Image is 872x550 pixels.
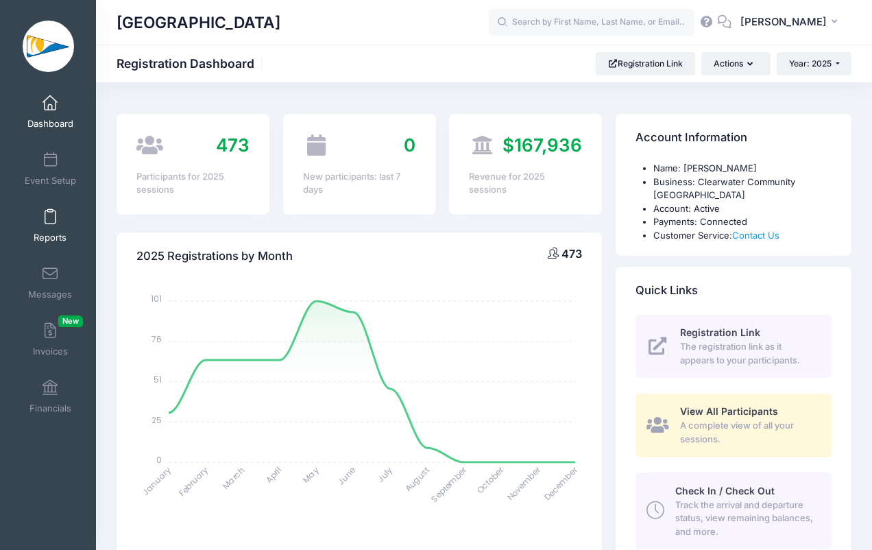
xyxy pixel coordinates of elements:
[152,414,162,425] tspan: 25
[140,464,173,498] tspan: January
[33,346,68,357] span: Invoices
[117,56,266,71] h1: Registration Dashboard
[152,333,162,345] tspan: 76
[653,202,832,216] li: Account: Active
[335,464,358,487] tspan: June
[220,464,247,492] tspan: March
[18,88,83,136] a: Dashboard
[34,232,66,243] span: Reports
[428,464,469,504] tspan: September
[156,454,162,466] tspan: 0
[680,326,760,338] span: Registration Link
[151,293,162,304] tspan: 101
[505,464,544,503] tspan: November
[300,464,321,485] tspan: May
[653,215,832,229] li: Payments: Connected
[777,52,851,75] button: Year: 2025
[675,485,775,497] span: Check In / Check Out
[18,372,83,420] a: Financials
[58,315,83,327] span: New
[653,229,832,243] li: Customer Service:
[136,170,250,197] div: Participants for 2025 sessions
[635,119,747,158] h4: Account Information
[117,7,280,38] h1: [GEOGRAPHIC_DATA]
[404,134,415,156] span: 0
[653,176,832,202] li: Business: Clearwater Community [GEOGRAPHIC_DATA]
[303,170,416,197] div: New participants: last 7 days
[489,9,694,36] input: Search by First Name, Last Name, or Email...
[375,464,396,485] tspan: July
[680,340,816,367] span: The registration link as it appears to your participants.
[653,162,832,176] li: Name: [PERSON_NAME]
[176,464,210,498] tspan: February
[731,7,851,38] button: [PERSON_NAME]
[263,464,284,485] tspan: April
[789,58,832,69] span: Year: 2025
[502,134,582,156] span: $167,936
[680,405,778,417] span: View All Participants
[23,21,74,72] img: Clearwater Community Sailing Center
[216,134,250,156] span: 473
[680,419,816,446] span: A complete view of all your sessions.
[596,52,695,75] a: Registration Link
[18,259,83,307] a: Messages
[542,464,581,503] tspan: December
[18,202,83,250] a: Reports
[675,499,816,539] span: Track the arrival and departure status, view remaining balances, and more.
[29,403,71,414] span: Financials
[18,315,83,363] a: InvoicesNew
[635,394,832,457] a: View All Participants A complete view of all your sessions.
[701,52,770,75] button: Actions
[561,247,582,261] span: 473
[154,373,162,385] tspan: 51
[732,230,779,241] a: Contact Us
[25,175,76,187] span: Event Setup
[469,170,582,197] div: Revenue for 2025 sessions
[18,145,83,193] a: Event Setup
[28,289,72,300] span: Messages
[635,473,832,549] a: Check In / Check Out Track the arrival and departure status, view remaining balances, and more.
[402,464,432,494] tspan: August
[136,237,293,276] h4: 2025 Registrations by Month
[635,315,832,378] a: Registration Link The registration link as it appears to your participants.
[635,272,698,311] h4: Quick Links
[740,14,827,29] span: [PERSON_NAME]
[474,464,507,496] tspan: October
[27,118,73,130] span: Dashboard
